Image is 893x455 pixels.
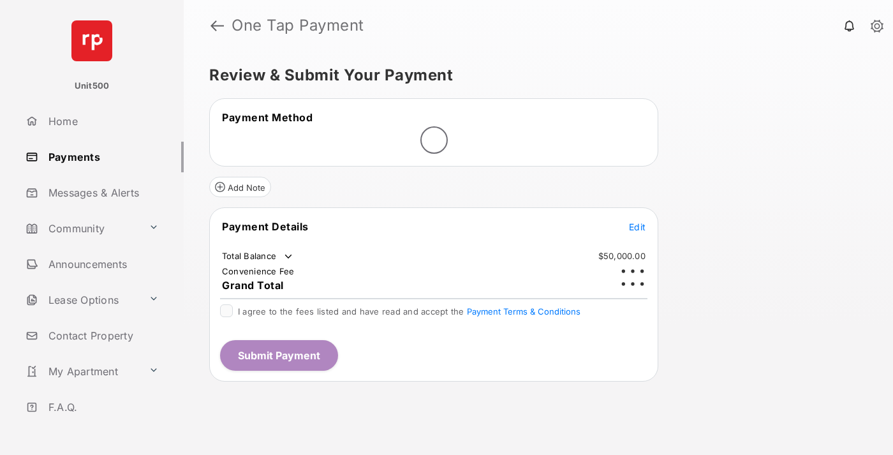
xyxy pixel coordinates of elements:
[20,320,184,351] a: Contact Property
[238,306,580,317] span: I agree to the fees listed and have read and accept the
[209,68,857,83] h5: Review & Submit Your Payment
[20,213,144,244] a: Community
[75,80,110,93] p: Unit500
[220,340,338,371] button: Submit Payment
[20,106,184,137] a: Home
[598,250,646,262] td: $50,000.00
[20,392,184,422] a: F.A.Q.
[20,249,184,280] a: Announcements
[221,265,295,277] td: Convenience Fee
[20,356,144,387] a: My Apartment
[20,285,144,315] a: Lease Options
[222,111,313,124] span: Payment Method
[71,20,112,61] img: svg+xml;base64,PHN2ZyB4bWxucz0iaHR0cDovL3d3dy53My5vcmcvMjAwMC9zdmciIHdpZHRoPSI2NCIgaGVpZ2h0PSI2NC...
[629,220,646,233] button: Edit
[467,306,580,317] button: I agree to the fees listed and have read and accept the
[232,18,364,33] strong: One Tap Payment
[209,177,271,197] button: Add Note
[222,279,284,292] span: Grand Total
[20,177,184,208] a: Messages & Alerts
[629,221,646,232] span: Edit
[221,250,295,263] td: Total Balance
[222,220,309,233] span: Payment Details
[20,142,184,172] a: Payments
